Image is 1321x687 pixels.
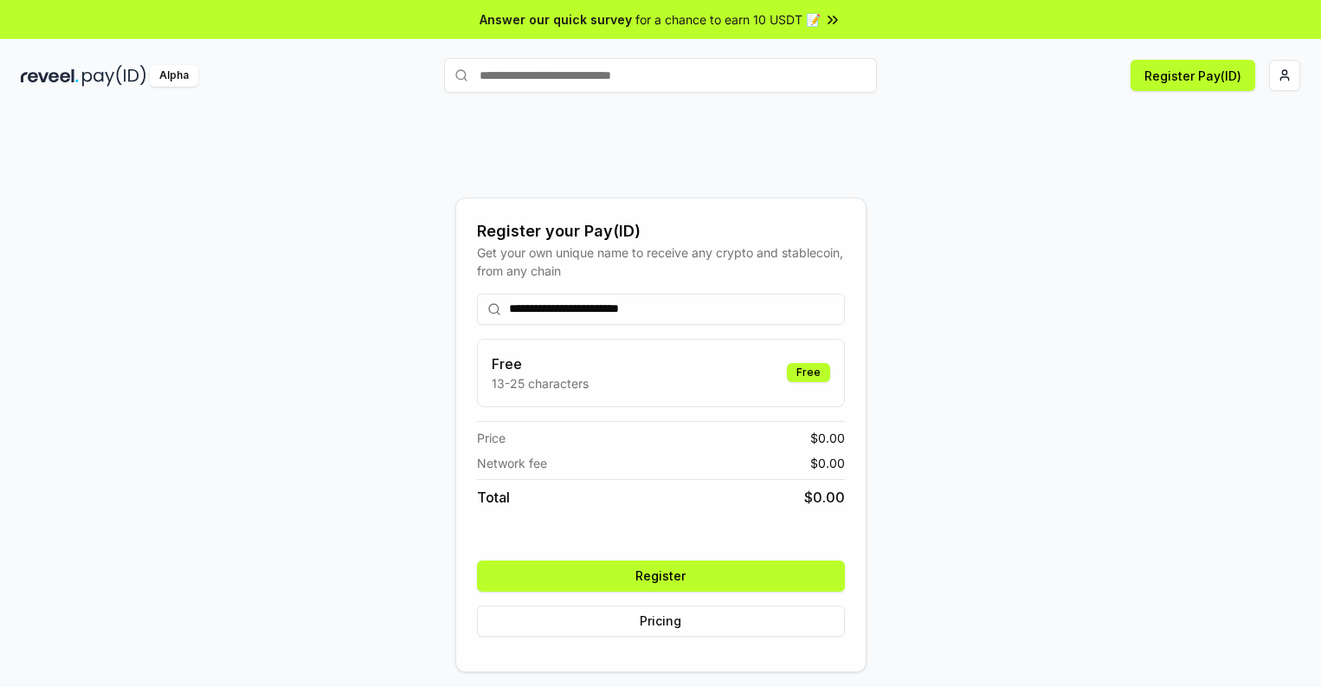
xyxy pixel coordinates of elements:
[150,65,198,87] div: Alpha
[810,454,845,472] span: $ 0.00
[480,10,632,29] span: Answer our quick survey
[477,219,845,243] div: Register your Pay(ID)
[492,374,589,392] p: 13-25 characters
[492,353,589,374] h3: Free
[82,65,146,87] img: pay_id
[21,65,79,87] img: reveel_dark
[477,561,845,592] button: Register
[477,243,845,280] div: Get your own unique name to receive any crypto and stablecoin, from any chain
[804,487,845,508] span: $ 0.00
[477,429,506,447] span: Price
[635,10,821,29] span: for a chance to earn 10 USDT 📝
[1131,60,1255,91] button: Register Pay(ID)
[477,454,547,472] span: Network fee
[477,487,510,508] span: Total
[810,429,845,447] span: $ 0.00
[787,363,830,382] div: Free
[477,606,845,637] button: Pricing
